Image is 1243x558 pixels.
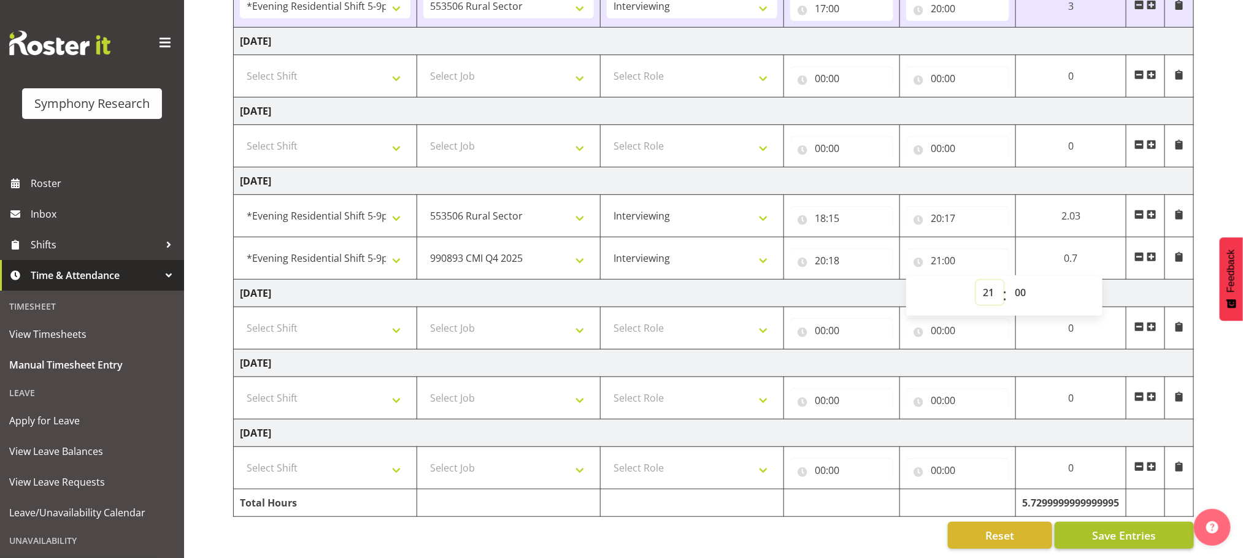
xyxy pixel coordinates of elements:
span: Shifts [31,235,160,254]
a: Apply for Leave [3,405,181,436]
input: Click to select... [906,248,1009,273]
span: Inbox [31,205,178,223]
input: Click to select... [790,136,893,161]
td: 0 [1016,55,1126,97]
input: Click to select... [906,458,1009,483]
a: Manual Timesheet Entry [3,350,181,380]
span: Time & Attendance [31,266,160,285]
span: Roster [31,174,178,193]
a: Leave/Unavailability Calendar [3,497,181,528]
span: Save Entries [1092,527,1156,543]
div: Timesheet [3,294,181,319]
input: Click to select... [790,248,893,273]
input: Click to select... [906,66,1009,91]
a: View Leave Requests [3,467,181,497]
td: [DATE] [234,350,1194,377]
td: 0 [1016,377,1126,419]
input: Click to select... [906,206,1009,231]
td: [DATE] [234,167,1194,195]
span: Leave/Unavailability Calendar [9,503,175,522]
td: [DATE] [234,280,1194,307]
button: Save Entries [1055,522,1194,549]
img: Rosterit website logo [9,31,110,55]
td: 0 [1016,125,1126,167]
span: Reset [985,527,1014,543]
td: Total Hours [234,489,417,517]
input: Click to select... [790,458,893,483]
input: Click to select... [906,318,1009,343]
div: Symphony Research [34,94,150,113]
span: Manual Timesheet Entry [9,356,175,374]
input: Click to select... [790,206,893,231]
span: View Leave Balances [9,442,175,461]
td: 5.7299999999999995 [1016,489,1126,517]
img: help-xxl-2.png [1206,521,1218,533]
td: [DATE] [234,28,1194,55]
td: 0.7 [1016,237,1126,280]
input: Click to select... [906,388,1009,413]
td: 0 [1016,307,1126,350]
input: Click to select... [790,318,893,343]
button: Reset [948,522,1052,549]
span: View Leave Requests [9,473,175,491]
input: Click to select... [790,66,893,91]
span: View Timesheets [9,325,175,343]
div: Leave [3,380,181,405]
button: Feedback - Show survey [1220,237,1243,321]
span: : [1002,280,1007,311]
a: View Timesheets [3,319,181,350]
a: View Leave Balances [3,436,181,467]
td: [DATE] [234,419,1194,447]
span: Feedback [1226,250,1237,292]
div: Unavailability [3,528,181,553]
td: 0 [1016,447,1126,489]
span: Apply for Leave [9,411,175,430]
td: [DATE] [234,97,1194,125]
input: Click to select... [790,388,893,413]
input: Click to select... [906,136,1009,161]
td: 2.03 [1016,195,1126,237]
